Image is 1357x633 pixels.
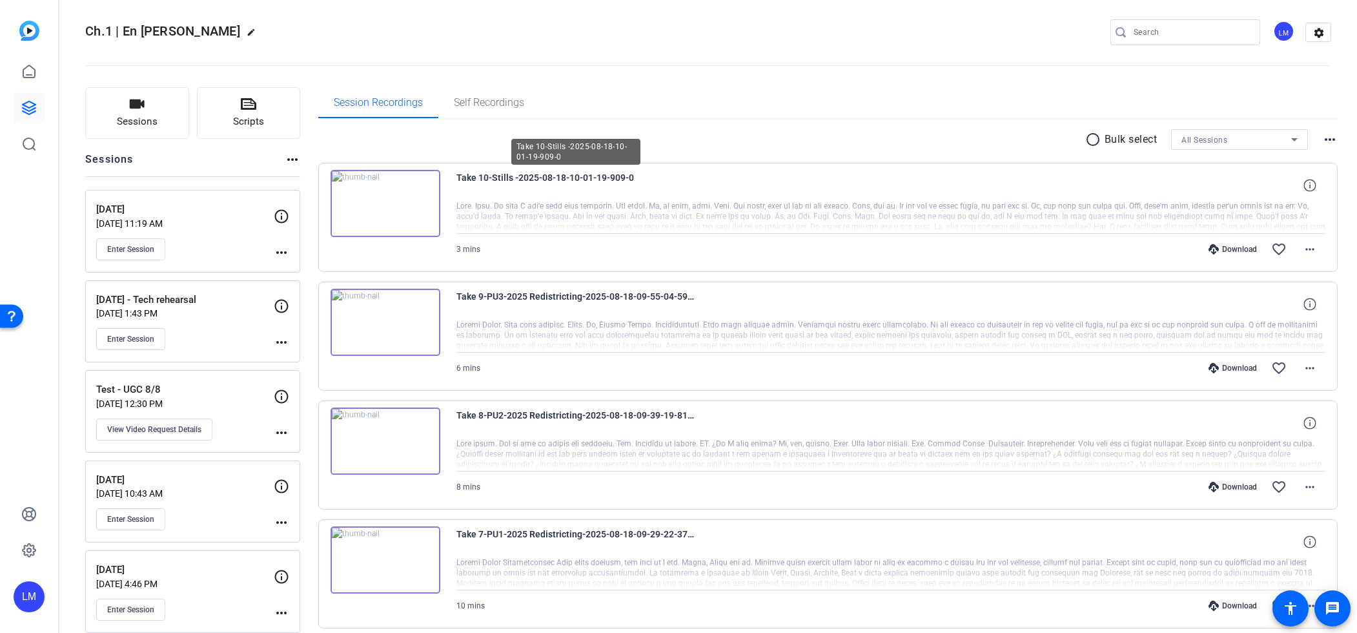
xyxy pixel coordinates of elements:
mat-icon: favorite_border [1271,479,1287,495]
span: View Video Request Details [107,424,201,435]
button: Enter Session [96,508,165,530]
mat-icon: more_horiz [274,335,289,350]
mat-icon: accessibility [1283,601,1298,616]
img: thumb-nail [331,289,440,356]
p: [DATE] 10:43 AM [96,488,274,499]
span: Enter Session [107,334,154,344]
img: thumb-nail [331,170,440,237]
mat-icon: more_horiz [1302,242,1318,257]
span: Self Recordings [454,98,524,108]
span: 10 mins [456,601,485,610]
mat-icon: favorite_border [1271,242,1287,257]
span: Take 8-PU2-2025 Redistricting-2025-08-18-09-39-19-814-0 [456,408,695,439]
span: Take 9-PU3-2025 Redistricting-2025-08-18-09-55-04-592-0 [456,289,695,320]
p: [DATE] 11:19 AM [96,218,274,229]
div: Download [1202,482,1263,492]
mat-icon: more_horiz [1322,132,1338,147]
span: Scripts [233,114,264,129]
mat-icon: favorite_border [1271,360,1287,376]
button: View Video Request Details [96,419,212,441]
p: [DATE] - Tech rehearsal [96,293,274,307]
img: thumb-nail [331,526,440,594]
span: Session Recordings [334,98,423,108]
div: LM [14,581,45,612]
p: Test - UGC 8/8 [96,382,274,397]
div: Download [1202,363,1263,373]
span: 6 mins [456,364,480,373]
div: LM [1273,21,1294,42]
p: [DATE] [96,202,274,217]
span: Enter Session [107,514,154,524]
button: Enter Session [96,599,165,621]
img: thumb-nail [331,408,440,475]
button: Enter Session [96,328,165,350]
button: Sessions [85,87,189,139]
div: Download [1202,244,1263,254]
span: Ch.1 | En [PERSON_NAME] [85,23,240,39]
span: All Sessions [1181,136,1227,145]
button: Scripts [197,87,301,139]
span: 3 mins [456,245,480,254]
span: Enter Session [107,244,154,254]
mat-icon: edit [247,28,262,43]
mat-icon: more_horiz [274,425,289,441]
mat-icon: more_horiz [1302,360,1318,376]
h2: Sessions [85,152,134,176]
p: Bulk select [1105,132,1158,147]
mat-icon: more_horiz [274,605,289,621]
img: blue-gradient.svg [19,21,39,41]
p: [DATE] [96,473,274,488]
p: [DATE] [96,563,274,577]
div: Download [1202,601,1263,611]
p: [DATE] 4:46 PM [96,579,274,589]
span: 8 mins [456,483,480,492]
span: Take 10-Stills -2025-08-18-10-01-19-909-0 [456,170,695,201]
mat-icon: more_horiz [1302,598,1318,614]
mat-icon: radio_button_unchecked [1085,132,1105,147]
p: [DATE] 12:30 PM [96,399,274,409]
mat-icon: more_horiz [285,152,300,167]
mat-icon: message [1325,601,1340,616]
ngx-avatar: Lunario Media [1273,21,1296,43]
input: Search [1134,25,1250,40]
mat-icon: favorite_border [1271,598,1287,614]
button: Enter Session [96,238,165,260]
p: [DATE] 1:43 PM [96,308,274,318]
span: Take 7-PU1-2025 Redistricting-2025-08-18-09-29-22-376-0 [456,526,695,557]
span: Sessions [117,114,158,129]
mat-icon: more_horiz [274,515,289,530]
mat-icon: more_horiz [274,245,289,260]
span: Enter Session [107,605,154,615]
mat-icon: settings [1306,23,1332,43]
mat-icon: more_horiz [1302,479,1318,495]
